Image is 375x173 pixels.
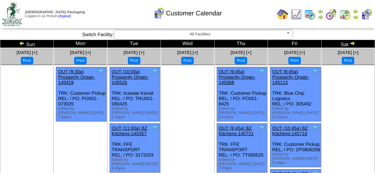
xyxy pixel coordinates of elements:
[177,50,198,55] a: [DATE] [+]
[219,125,254,136] a: OUT (9:45a) BZ Kitchens-145721
[290,9,302,20] img: line_graph.gif
[25,10,85,14] span: [DEMOGRAPHIC_DATA] Packaging
[272,152,321,165] div: Edited by [PERSON_NAME] [DATE] 5:40pm
[56,67,107,122] div: TRK: Customer Pickup REL: / PO: PO001-073025
[270,67,321,122] div: TRK: Blue Chip Logistics REL: / PO: 305492
[318,14,323,20] img: arrowright.gif
[361,9,372,20] img: calendarcustomer.gif
[21,57,33,64] button: Print
[350,40,355,46] img: arrowright.gif
[288,57,301,64] button: Print
[151,68,158,75] img: Tooltip
[268,40,321,48] td: Fri
[258,124,265,132] img: Tooltip
[318,9,323,14] img: arrowleft.gif
[219,158,267,170] div: Edited by [PERSON_NAME] [DATE] 7:25pm
[235,57,247,64] button: Print
[110,124,160,173] div: TRK: FFE TRANSPORT REL: / PO: 3173103
[112,69,149,85] a: OUT (10:00a) Prosperity Organ-145526
[321,40,375,48] td: Sat
[151,124,158,132] img: Tooltip
[353,14,359,20] img: arrowright.gif
[107,40,160,48] td: Tue
[112,125,147,136] a: OUT (11:00a) BZ Kitchens-145357
[25,10,85,18] span: Logged in as Rcastro
[59,14,71,18] a: (logout)
[284,50,305,55] a: [DATE] [+]
[342,57,354,64] button: Print
[0,40,54,48] td: Sun
[112,107,160,119] div: Edited by [PERSON_NAME] [DATE] 2:39pm
[153,8,165,19] img: calendarcustomer.gif
[258,68,265,75] img: Tooltip
[272,125,308,136] a: OUT (10:45a) BZ Kitchens-145719
[312,68,319,75] img: Tooltip
[19,40,25,46] img: arrowleft.gif
[219,69,256,85] a: OUT (9:45a) Prosperity Organ-145668
[16,50,37,55] a: [DATE] [+]
[58,107,106,119] div: Edited by [PERSON_NAME] [DATE] 7:26pm
[110,67,160,122] div: TRK: truestar transit REL: / PO: TRU001-080425
[54,40,107,48] td: Mon
[112,158,160,170] div: Edited by [PERSON_NAME] [DATE] 6:41pm
[217,67,267,122] div: TRK: Customer Pickup REL: / PO: PO001-8425
[339,9,351,20] img: calendarinout.gif
[338,50,359,55] a: [DATE] [+]
[117,30,283,39] span: All Facilities
[272,107,321,119] div: Edited by [PERSON_NAME] [DATE] 10:04pm
[219,107,267,119] div: Edited by [PERSON_NAME] [DATE] 10:10pm
[128,57,140,64] button: Print
[353,9,359,14] img: arrowleft.gif
[58,69,95,85] a: OUT (9:30a) Prosperity Organ-145419
[217,124,267,173] div: TRK: FFE TRANSPORT REL: / PO: TT080625
[70,50,91,55] a: [DATE] [+]
[312,124,319,132] img: Tooltip
[270,124,321,167] div: TRK: Customer Pickup REL: / PO: ZP080625B
[74,57,87,64] button: Print
[272,69,309,85] a: OUT (8:45a) Prosperity Organ-145113
[166,10,222,17] span: Customer Calendar
[181,57,194,64] button: Print
[304,9,316,20] img: calendarprod.gif
[161,40,214,48] td: Wed
[231,50,251,55] a: [DATE] [+]
[214,40,268,48] td: Thu
[326,9,337,20] img: calendarblend.gif
[2,2,22,26] img: zoroco-logo-small.webp
[124,50,144,55] a: [DATE] [+]
[97,68,105,75] img: Tooltip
